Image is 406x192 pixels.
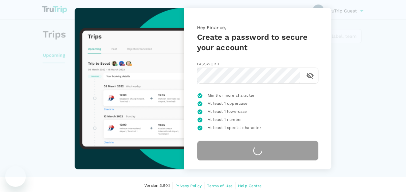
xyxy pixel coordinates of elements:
a: Terms of Use [207,182,233,189]
span: Terms of Use [207,184,233,188]
button: toggle password visibility [302,68,318,83]
span: At least 1 special character [208,125,261,131]
img: trutrip-set-password [75,8,184,169]
a: Privacy Policy [175,182,202,189]
span: Password [197,62,219,66]
span: Min 8 or more character [208,92,255,99]
span: Version 3.50.1 [144,183,170,189]
a: Help Centre [238,182,262,189]
span: Help Centre [238,184,262,188]
h5: Create a password to secure your account [197,32,318,53]
span: Privacy Policy [175,184,202,188]
span: At least 1 number [208,117,242,123]
span: At least 1 lowercase [208,109,247,115]
p: Hey Finance, [197,24,318,32]
span: At least 1 uppercase [208,101,248,107]
iframe: Button to launch messaging window [5,166,26,187]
